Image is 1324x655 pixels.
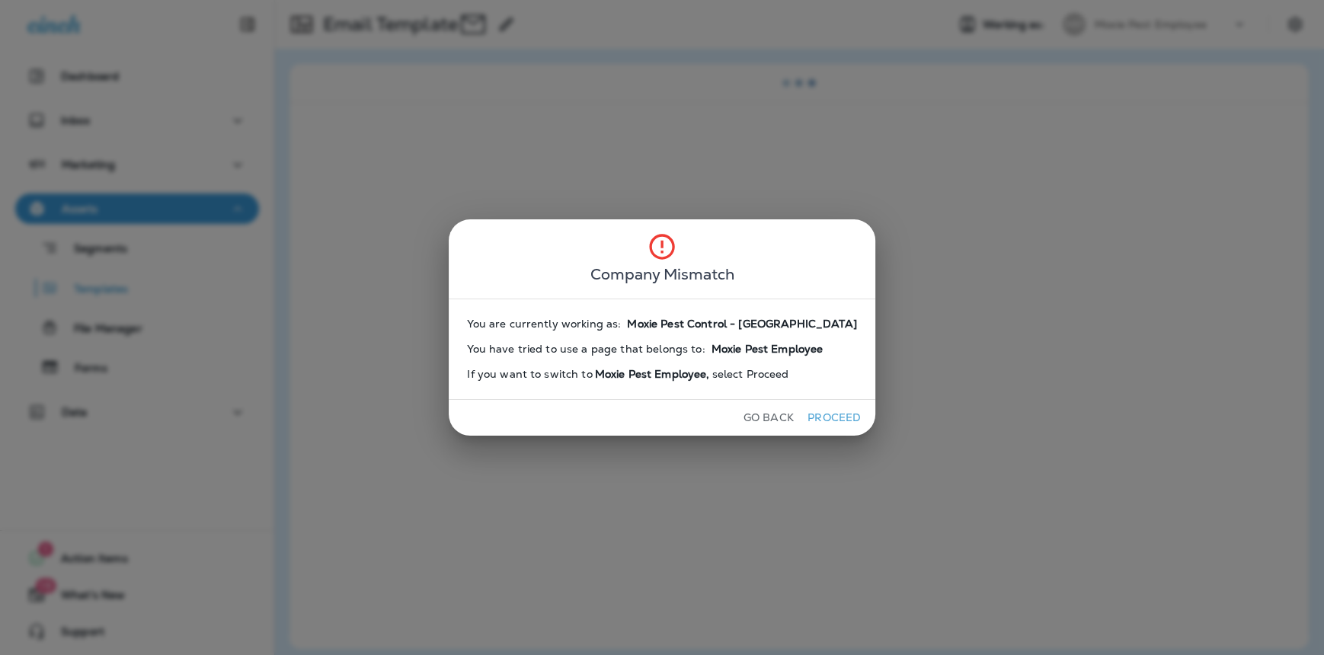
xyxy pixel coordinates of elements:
[806,406,863,430] button: Proceed
[737,406,800,430] button: Go Back
[712,343,824,356] span: Moxie Pest Employee
[712,368,788,381] span: select Proceed
[467,318,621,331] span: You are currently working as:
[593,368,712,381] span: Moxie Pest Employee ,
[467,343,705,356] span: You have tried to use a page that belongs to:
[467,368,592,381] span: If you want to switch to
[627,318,856,331] span: Moxie Pest Control - [GEOGRAPHIC_DATA]
[590,262,734,286] span: Company Mismatch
